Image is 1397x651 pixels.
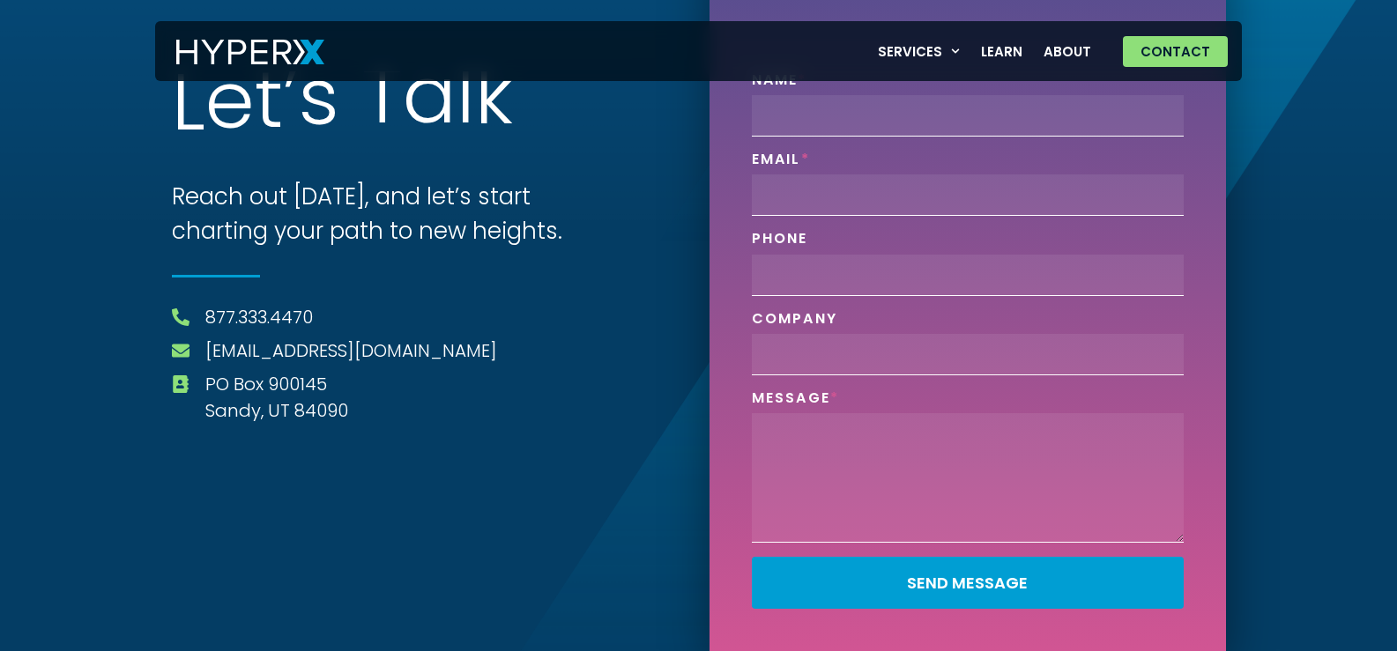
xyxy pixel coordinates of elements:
span: k [475,60,513,143]
a: About [1033,33,1102,70]
label: Email [752,151,810,174]
span: l [457,59,475,136]
span: ’ [283,62,299,137]
span: Send Message [907,575,1028,591]
a: Contact [1123,36,1228,67]
label: Message [752,389,840,413]
button: Send Message [752,557,1184,609]
h3: Reach out [DATE], and let’s start charting your path to new heights. [172,180,604,248]
nav: Menu [867,33,1103,70]
a: 877.333.4470 [205,304,313,330]
img: HyperX Logo [176,40,324,65]
label: Phone [752,230,808,254]
span: a [403,59,457,146]
span: T [361,59,403,143]
label: Name [752,71,807,95]
a: Learn [970,33,1033,70]
label: Company [752,310,838,334]
span: e [205,64,255,151]
span: L [172,66,205,147]
a: [EMAIL_ADDRESS][DOMAIN_NAME] [205,337,497,364]
span: s [299,61,339,144]
a: Services [867,33,971,70]
span: Contact [1141,45,1210,58]
input: Only numbers and phone characters (#, -, *, etc) are accepted. [752,255,1184,296]
span: PO Box 900145 Sandy, UT 84090 [201,371,348,424]
span: t [255,63,283,144]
